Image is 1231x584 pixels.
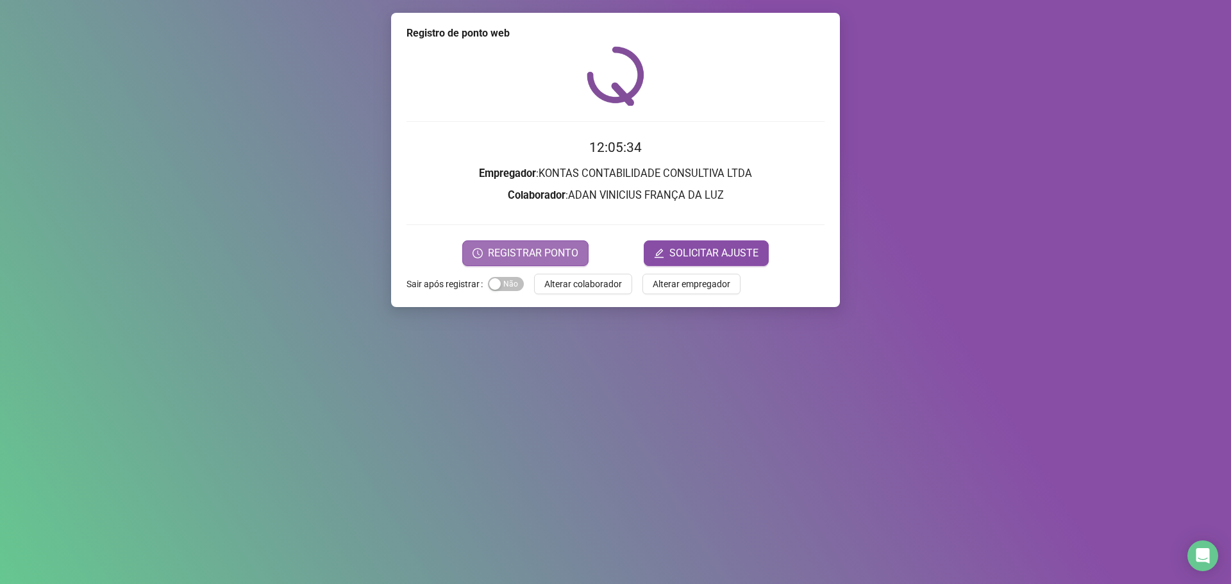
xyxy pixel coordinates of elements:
span: REGISTRAR PONTO [488,246,578,261]
span: Alterar empregador [653,277,730,291]
strong: Colaborador [508,189,565,201]
div: Open Intercom Messenger [1187,540,1218,571]
span: Alterar colaborador [544,277,622,291]
div: Registro de ponto web [406,26,825,41]
span: edit [654,248,664,258]
h3: : KONTAS CONTABILIDADE CONSULTIVA LTDA [406,165,825,182]
button: REGISTRAR PONTO [462,240,589,266]
span: SOLICITAR AJUSTE [669,246,758,261]
button: editSOLICITAR AJUSTE [644,240,769,266]
label: Sair após registrar [406,274,488,294]
h3: : ADAN VINICIUS FRANÇA DA LUZ [406,187,825,204]
img: QRPoint [587,46,644,106]
button: Alterar colaborador [534,274,632,294]
time: 12:05:34 [589,140,642,155]
strong: Empregador [479,167,536,179]
span: clock-circle [473,248,483,258]
button: Alterar empregador [642,274,741,294]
